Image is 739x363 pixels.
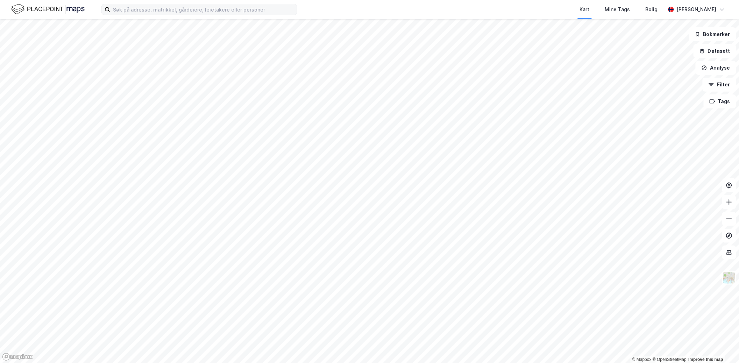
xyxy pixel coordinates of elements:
[704,94,736,108] button: Tags
[110,4,297,15] input: Søk på adresse, matrikkel, gårdeiere, leietakere eller personer
[11,3,85,15] img: logo.f888ab2527a4732fd821a326f86c7f29.svg
[723,271,736,284] img: Z
[689,27,736,41] button: Bokmerker
[704,329,739,363] div: Kontrollprogram for chat
[646,5,658,14] div: Bolig
[703,78,736,92] button: Filter
[677,5,717,14] div: [PERSON_NAME]
[689,357,723,362] a: Improve this map
[580,5,590,14] div: Kart
[696,61,736,75] button: Analyse
[632,357,652,362] a: Mapbox
[653,357,687,362] a: OpenStreetMap
[605,5,630,14] div: Mine Tags
[704,329,739,363] iframe: Chat Widget
[2,353,33,361] a: Mapbox homepage
[694,44,736,58] button: Datasett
